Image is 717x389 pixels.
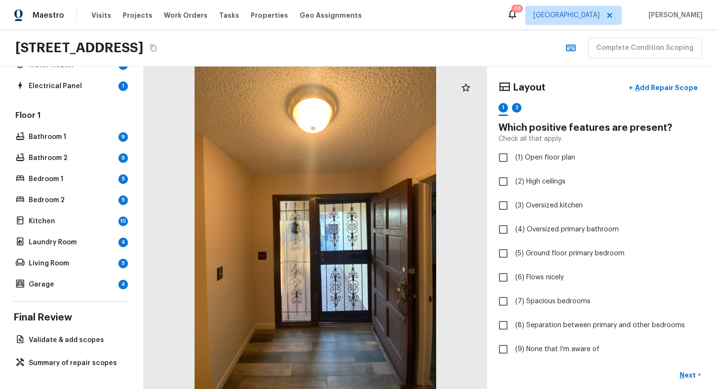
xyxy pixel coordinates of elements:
div: 48 [513,4,521,13]
div: 10 [118,217,128,226]
div: 5 [118,259,128,268]
span: (5) Ground floor primary bedroom [515,249,624,258]
div: 4 [118,280,128,289]
div: 5 [118,174,128,184]
p: Kitchen [29,217,115,226]
div: 9 [118,132,128,142]
p: Add Repair Scope [633,83,698,92]
span: [PERSON_NAME] [645,11,703,20]
p: Bathroom 2 [29,153,115,163]
span: Maestro [33,11,64,20]
div: 9 [118,153,128,163]
p: Validate & add scopes [29,335,124,345]
span: (7) Spacious bedrooms [515,297,590,306]
p: Living Room [29,259,115,268]
p: Laundry Room [29,238,115,247]
span: Work Orders [164,11,208,20]
div: 2 [512,103,521,113]
span: Tasks [219,12,239,19]
h4: Which positive features are present? [498,122,705,134]
div: 1 [118,81,128,91]
h4: Final Review [13,311,130,324]
button: Copy Address [147,42,160,54]
h2: [STREET_ADDRESS] [15,39,143,57]
span: (4) Oversized primary bathroom [515,225,619,234]
span: (2) High ceilings [515,177,566,186]
span: (3) Oversized kitchen [515,201,583,210]
button: +Add Repair Scope [621,78,705,98]
span: Projects [123,11,152,20]
button: Next> [675,367,705,383]
h4: Layout [513,81,545,94]
span: [GEOGRAPHIC_DATA] [533,11,600,20]
p: Check all that apply. [498,134,562,144]
span: Visits [92,11,111,20]
span: (9) None that I’m aware of [515,344,600,354]
p: Summary of repair scopes [29,358,124,368]
div: 4 [118,238,128,247]
span: (8) Separation between primary and other bedrooms [515,320,685,330]
p: Bedroom 2 [29,195,115,205]
p: Garage [29,280,115,289]
p: Bedroom 1 [29,174,115,184]
span: (1) Open floor plan [515,153,575,162]
p: Next [680,370,698,380]
div: 1 [498,103,508,113]
span: Properties [251,11,288,20]
span: Geo Assignments [300,11,362,20]
p: Bathroom 1 [29,132,115,142]
div: 5 [118,195,128,205]
h5: Floor 1 [13,110,130,123]
span: (6) Flows nicely [515,273,564,282]
p: Electrical Panel [29,81,115,91]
